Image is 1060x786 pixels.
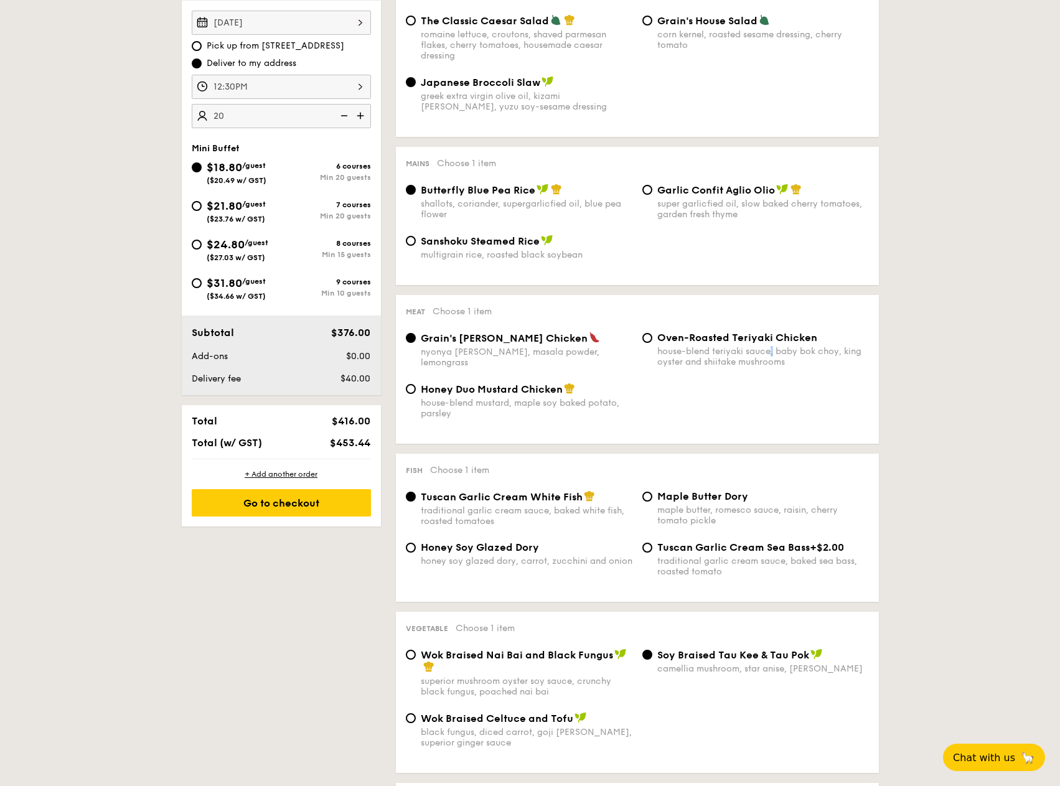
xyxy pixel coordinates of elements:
span: Grain's House Salad [657,15,757,27]
div: Min 15 guests [281,250,371,259]
span: $40.00 [340,373,370,384]
span: $24.80 [207,238,245,251]
span: Tuscan Garlic Cream White Fish [421,491,583,503]
input: Grain's House Saladcorn kernel, roasted sesame dressing, cherry tomato [642,16,652,26]
div: romaine lettuce, croutons, shaved parmesan flakes, cherry tomatoes, housemade caesar dressing [421,29,632,61]
span: 🦙 [1020,751,1035,765]
img: icon-add.58712e84.svg [352,104,371,128]
input: Wok Braised Nai Bai and Black Fungussuperior mushroom oyster soy sauce, crunchy black fungus, poa... [406,650,416,660]
div: + Add another order [192,469,371,479]
div: house-blend mustard, maple soy baked potato, parsley [421,398,632,419]
span: Pick up from [STREET_ADDRESS] [207,40,344,52]
img: icon-vegan.f8ff3823.svg [541,235,553,246]
span: Choose 1 item [430,465,489,475]
input: $21.80/guest($23.76 w/ GST)7 coursesMin 20 guests [192,201,202,211]
img: icon-reduce.1d2dbef1.svg [334,104,352,128]
span: Mini Buffet [192,143,240,154]
span: Total [192,415,217,427]
span: Grain's [PERSON_NAME] Chicken [421,332,588,344]
span: The Classic Caesar Salad [421,15,549,27]
span: $31.80 [207,276,242,290]
span: Choose 1 item [433,306,492,317]
span: ($20.49 w/ GST) [207,176,266,185]
span: Deliver to my address [207,57,296,70]
input: Honey Soy Glazed Doryhoney soy glazed dory, carrot, zucchini and onion [406,543,416,553]
span: Choose 1 item [437,158,496,169]
div: greek extra virgin olive oil, kizami [PERSON_NAME], yuzu soy-sesame dressing [421,91,632,112]
img: icon-chef-hat.a58ddaea.svg [551,184,562,195]
div: 6 courses [281,162,371,171]
div: corn kernel, roasted sesame dressing, cherry tomato [657,29,869,50]
img: icon-vegetarian.fe4039eb.svg [550,14,561,26]
span: Mains [406,159,429,168]
img: icon-chef-hat.a58ddaea.svg [790,184,802,195]
div: Min 10 guests [281,289,371,297]
input: Grain's [PERSON_NAME] Chickennyonya [PERSON_NAME], masala powder, lemongrass [406,333,416,343]
span: +$2.00 [810,541,844,553]
span: /guest [245,238,268,247]
span: Meat [406,307,425,316]
span: Delivery fee [192,373,241,384]
input: Tuscan Garlic Cream White Fishtraditional garlic cream sauce, baked white fish, roasted tomatoes [406,492,416,502]
span: $0.00 [346,351,370,362]
div: 7 courses [281,200,371,209]
input: $24.80/guest($27.03 w/ GST)8 coursesMin 15 guests [192,240,202,250]
span: /guest [242,200,266,208]
span: Oven-Roasted Teriyaki Chicken [657,332,817,344]
span: Japanese Broccoli Slaw [421,77,540,88]
div: camellia mushroom, star anise, [PERSON_NAME] [657,663,869,674]
input: Tuscan Garlic Cream Sea Bass+$2.00traditional garlic cream sauce, baked sea bass, roasted tomato [642,543,652,553]
span: Maple Butter Dory [657,490,748,502]
img: icon-vegan.f8ff3823.svg [776,184,789,195]
button: Chat with us🦙 [943,744,1045,771]
input: Deliver to my address [192,58,202,68]
div: house-blend teriyaki sauce, baby bok choy, king oyster and shiitake mushrooms [657,346,869,367]
span: Total (w/ GST) [192,437,262,449]
div: 9 courses [281,278,371,286]
img: icon-vegetarian.fe4039eb.svg [759,14,770,26]
span: Honey Duo Mustard Chicken [421,383,563,395]
span: Fish [406,466,423,475]
div: 8 courses [281,239,371,248]
input: Pick up from [STREET_ADDRESS] [192,41,202,51]
input: The Classic Caesar Saladromaine lettuce, croutons, shaved parmesan flakes, cherry tomatoes, house... [406,16,416,26]
img: icon-chef-hat.a58ddaea.svg [564,383,575,394]
input: Japanese Broccoli Slawgreek extra virgin olive oil, kizami [PERSON_NAME], yuzu soy-sesame dressing [406,77,416,87]
img: icon-chef-hat.a58ddaea.svg [584,490,595,502]
span: Wok Braised Nai Bai and Black Fungus [421,649,613,661]
input: $18.80/guest($20.49 w/ GST)6 coursesMin 20 guests [192,162,202,172]
img: icon-vegan.f8ff3823.svg [542,76,554,87]
img: icon-vegan.f8ff3823.svg [537,184,549,195]
div: multigrain rice, roasted black soybean [421,250,632,260]
div: nyonya [PERSON_NAME], masala powder, lemongrass [421,347,632,368]
img: icon-chef-hat.a58ddaea.svg [564,14,575,26]
div: maple butter, romesco sauce, raisin, cherry tomato pickle [657,505,869,526]
input: Oven-Roasted Teriyaki Chickenhouse-blend teriyaki sauce, baby bok choy, king oyster and shiitake ... [642,333,652,343]
span: Butterfly Blue Pea Rice [421,184,535,196]
span: Chat with us [953,752,1015,764]
span: ⁠Soy Braised Tau Kee & Tau Pok [657,649,809,661]
input: Honey Duo Mustard Chickenhouse-blend mustard, maple soy baked potato, parsley [406,384,416,394]
input: Sanshoku Steamed Ricemultigrain rice, roasted black soybean [406,236,416,246]
input: Maple Butter Dorymaple butter, romesco sauce, raisin, cherry tomato pickle [642,492,652,502]
input: ⁠Soy Braised Tau Kee & Tau Pokcamellia mushroom, star anise, [PERSON_NAME] [642,650,652,660]
input: Wok Braised Celtuce and Tofublack fungus, diced carrot, goji [PERSON_NAME], superior ginger sauce [406,713,416,723]
img: icon-chef-hat.a58ddaea.svg [423,661,434,672]
span: ($27.03 w/ GST) [207,253,265,262]
div: super garlicfied oil, slow baked cherry tomatoes, garden fresh thyme [657,199,869,220]
div: shallots, coriander, supergarlicfied oil, blue pea flower [421,199,632,220]
input: Number of guests [192,104,371,128]
input: Event date [192,11,371,35]
img: icon-vegan.f8ff3823.svg [575,712,587,723]
span: $416.00 [332,415,370,427]
div: Min 20 guests [281,212,371,220]
input: $31.80/guest($34.66 w/ GST)9 coursesMin 10 guests [192,278,202,288]
input: Butterfly Blue Pea Riceshallots, coriander, supergarlicfied oil, blue pea flower [406,185,416,195]
input: Garlic Confit Aglio Oliosuper garlicfied oil, slow baked cherry tomatoes, garden fresh thyme [642,185,652,195]
span: $453.44 [330,437,370,449]
span: Honey Soy Glazed Dory [421,541,539,553]
div: black fungus, diced carrot, goji [PERSON_NAME], superior ginger sauce [421,727,632,748]
span: Add-ons [192,351,228,362]
span: $376.00 [331,327,370,339]
span: $21.80 [207,199,242,213]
